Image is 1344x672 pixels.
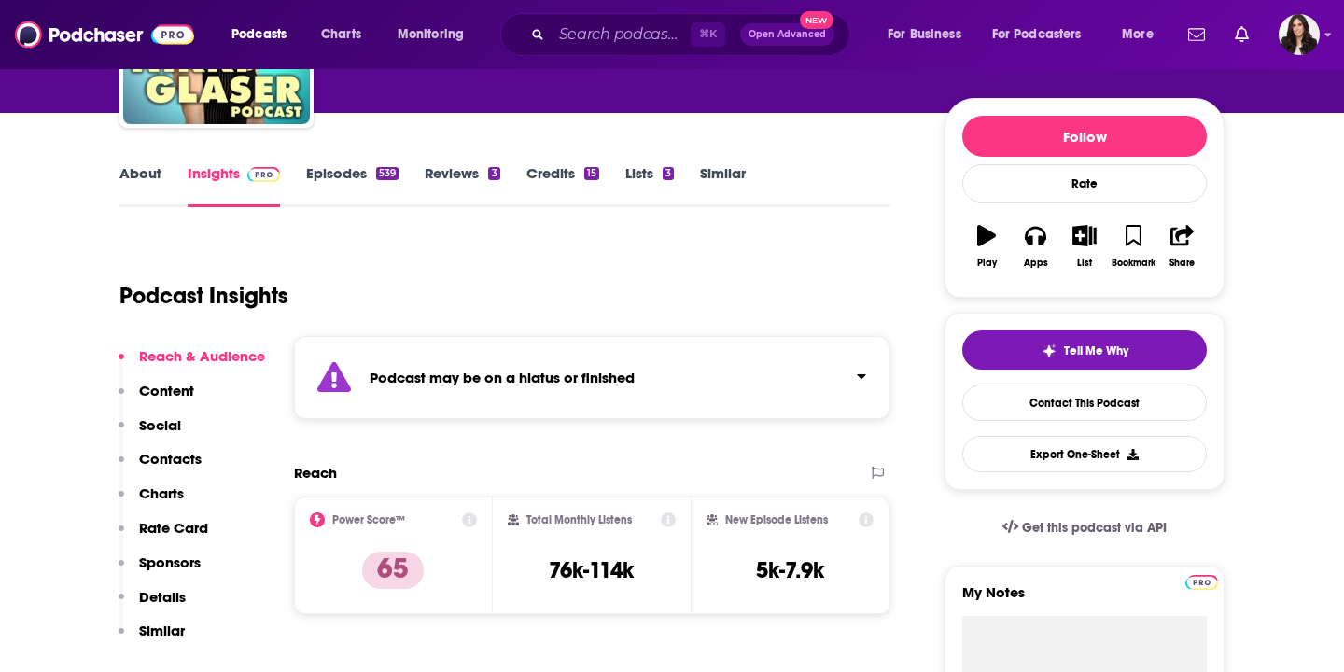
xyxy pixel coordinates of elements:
div: 15 [584,167,599,180]
button: Rate Card [119,519,208,553]
a: Episodes539 [306,164,399,207]
span: Get this podcast via API [1022,520,1167,536]
img: User Profile [1279,14,1320,55]
img: Podchaser Pro [1185,575,1218,590]
button: Sponsors [119,553,201,588]
img: tell me why sparkle [1042,343,1057,358]
span: Podcasts [231,21,287,48]
a: Show notifications dropdown [1227,19,1256,50]
span: For Business [888,21,961,48]
p: Similar [139,622,185,639]
a: About [119,164,161,207]
span: ⌘ K [691,22,725,47]
p: Contacts [139,450,202,468]
button: Reach & Audience [119,347,265,382]
button: Play [962,213,1011,280]
div: Rate [962,164,1207,203]
a: Get this podcast via API [987,505,1182,551]
button: List [1060,213,1109,280]
span: For Podcasters [992,21,1082,48]
button: Contacts [119,450,202,484]
a: Credits15 [526,164,599,207]
button: Content [119,382,194,416]
label: My Notes [962,583,1207,616]
button: open menu [875,20,985,49]
p: Reach & Audience [139,347,265,365]
a: Similar [700,164,746,207]
span: More [1122,21,1154,48]
a: Reviews3 [425,164,499,207]
section: Click to expand status details [294,336,889,419]
p: Content [139,382,194,399]
a: InsightsPodchaser Pro [188,164,280,207]
img: Podchaser - Follow, Share and Rate Podcasts [15,17,194,52]
button: open menu [980,20,1109,49]
p: Charts [139,484,184,502]
button: Details [119,588,186,623]
button: Charts [119,484,184,519]
button: Social [119,416,181,451]
button: Share [1158,213,1207,280]
div: Share [1169,258,1195,269]
div: Apps [1024,258,1048,269]
button: open menu [385,20,488,49]
img: Podchaser Pro [247,167,280,182]
a: Contact This Podcast [962,385,1207,421]
div: 539 [376,167,399,180]
button: tell me why sparkleTell Me Why [962,330,1207,370]
button: open menu [218,20,311,49]
h2: Total Monthly Listens [526,513,632,526]
p: Details [139,588,186,606]
a: Charts [309,20,372,49]
div: Search podcasts, credits, & more... [518,13,868,56]
button: open menu [1109,20,1177,49]
div: 3 [488,167,499,180]
div: Play [977,258,997,269]
button: Show profile menu [1279,14,1320,55]
span: New [800,11,833,29]
button: Apps [1011,213,1059,280]
h2: Reach [294,464,337,482]
strong: Podcast may be on a hiatus or finished [370,369,635,386]
span: Tell Me Why [1064,343,1128,358]
span: Charts [321,21,361,48]
h1: Podcast Insights [119,282,288,310]
h3: 76k-114k [549,556,634,584]
button: Bookmark [1109,213,1157,280]
button: Open AdvancedNew [740,23,834,46]
h2: Power Score™ [332,513,405,526]
h3: 5k-7.9k [756,556,824,584]
a: Show notifications dropdown [1181,19,1212,50]
div: Bookmark [1112,258,1155,269]
span: Logged in as RebeccaShapiro [1279,14,1320,55]
div: 3 [663,167,674,180]
p: Rate Card [139,519,208,537]
button: Similar [119,622,185,656]
p: Sponsors [139,553,201,571]
p: 65 [362,552,424,589]
input: Search podcasts, credits, & more... [552,20,691,49]
a: Pro website [1185,572,1218,590]
a: Lists3 [625,164,674,207]
span: Open Advanced [749,30,826,39]
div: List [1077,258,1092,269]
span: Monitoring [398,21,464,48]
p: Social [139,416,181,434]
button: Follow [962,116,1207,157]
h2: New Episode Listens [725,513,828,526]
button: Export One-Sheet [962,436,1207,472]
